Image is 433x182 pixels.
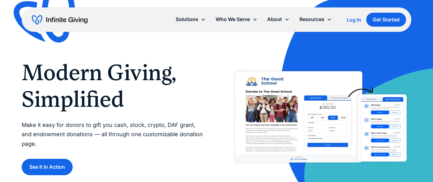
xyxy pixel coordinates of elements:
p: Make it easy for donors to gift you cash, stock, crypto, DAF grant, and endowment donations — all... [22,120,204,149]
a: home [32,15,88,25]
div: Solutions [176,15,198,24]
div: Who We Serve [216,15,250,24]
a: Log In [347,16,361,24]
div: Who We Serve [211,13,262,26]
div: About [262,13,294,26]
div: Resources [299,15,324,24]
a: See It In Action [22,159,73,175]
a: Get Started [366,13,406,27]
div: Solutions [171,13,211,26]
div: About [267,15,282,24]
div: Log In [347,17,361,22]
div: Resources [294,13,337,26]
h1: Modern Giving, Simplified [22,59,204,113]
